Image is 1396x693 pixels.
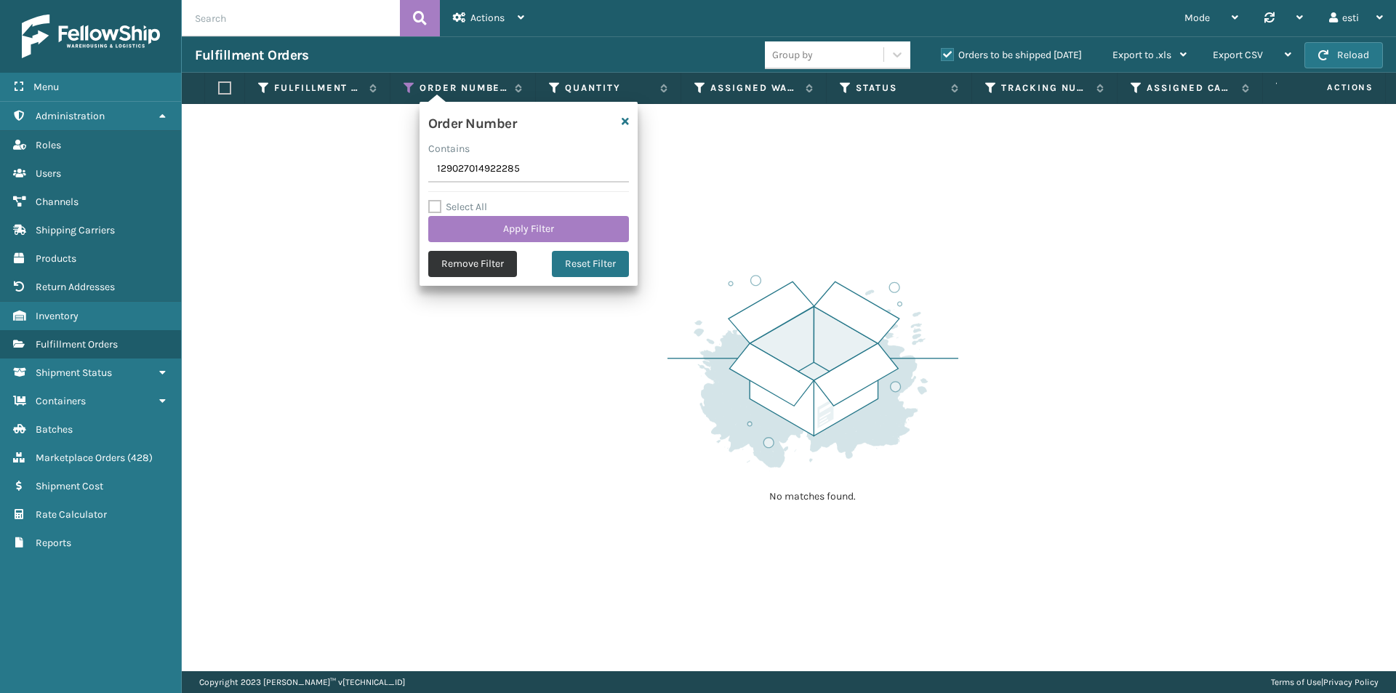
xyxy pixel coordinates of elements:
label: Order Number [420,81,508,95]
span: Shipment Status [36,366,112,379]
span: Rate Calculator [36,508,107,521]
label: Fulfillment Order Id [274,81,362,95]
span: Export CSV [1213,49,1263,61]
span: Reports [36,537,71,549]
span: Batches [36,423,73,436]
img: logo [22,15,160,58]
div: Group by [772,47,813,63]
span: Actions [470,12,505,24]
label: Tracking Number [1001,81,1089,95]
span: Fulfillment Orders [36,338,118,350]
span: Actions [1281,76,1382,100]
span: Menu [33,81,59,93]
input: Type the text you wish to filter on [428,156,629,183]
span: Roles [36,139,61,151]
span: Shipment Cost [36,480,103,492]
span: Containers [36,395,86,407]
h4: Order Number [428,111,516,132]
label: Status [856,81,944,95]
span: Marketplace Orders [36,452,125,464]
button: Reset Filter [552,251,629,277]
span: ( 428 ) [127,452,153,464]
h3: Fulfillment Orders [195,47,308,64]
label: Orders to be shipped [DATE] [941,49,1082,61]
p: Copyright 2023 [PERSON_NAME]™ v [TECHNICAL_ID] [199,671,405,693]
span: Export to .xls [1112,49,1171,61]
span: Users [36,167,61,180]
button: Reload [1304,42,1383,68]
label: Quantity [565,81,653,95]
label: Contains [428,141,470,156]
span: Mode [1184,12,1210,24]
button: Remove Filter [428,251,517,277]
span: Inventory [36,310,79,322]
button: Apply Filter [428,216,629,242]
span: Channels [36,196,79,208]
span: Administration [36,110,105,122]
span: Products [36,252,76,265]
span: Shipping Carriers [36,224,115,236]
span: Return Addresses [36,281,115,293]
label: Assigned Carrier Service [1147,81,1235,95]
label: Assigned Warehouse [710,81,798,95]
label: Select All [428,201,487,213]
